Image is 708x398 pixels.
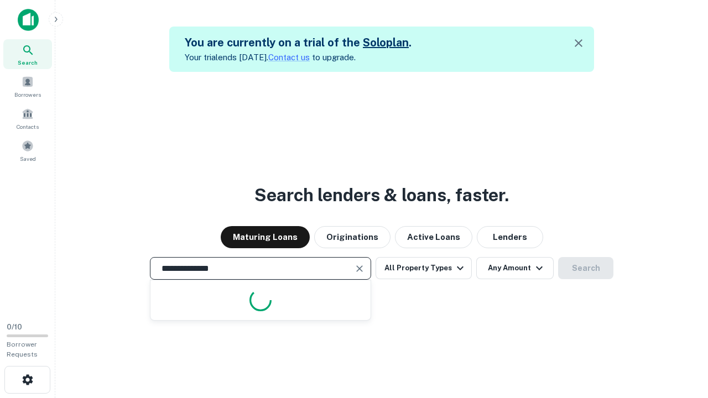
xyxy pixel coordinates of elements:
button: All Property Types [376,257,472,279]
a: Saved [3,135,52,165]
p: Your trial ends [DATE]. to upgrade. [185,51,412,64]
span: 0 / 10 [7,323,22,331]
iframe: Chat Widget [653,310,708,363]
a: Contact us [268,53,310,62]
span: Contacts [17,122,39,131]
img: capitalize-icon.png [18,9,39,31]
button: Originations [314,226,391,248]
button: Any Amount [476,257,554,279]
span: Borrowers [14,90,41,99]
button: Clear [352,261,367,276]
span: Search [18,58,38,67]
span: Saved [20,154,36,163]
a: Contacts [3,103,52,133]
h3: Search lenders & loans, faster. [254,182,509,208]
button: Active Loans [395,226,472,248]
a: Search [3,39,52,69]
h5: You are currently on a trial of the . [185,34,412,51]
button: Maturing Loans [221,226,310,248]
a: Borrowers [3,71,52,101]
span: Borrower Requests [7,341,38,358]
a: Soloplan [363,36,409,49]
button: Lenders [477,226,543,248]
